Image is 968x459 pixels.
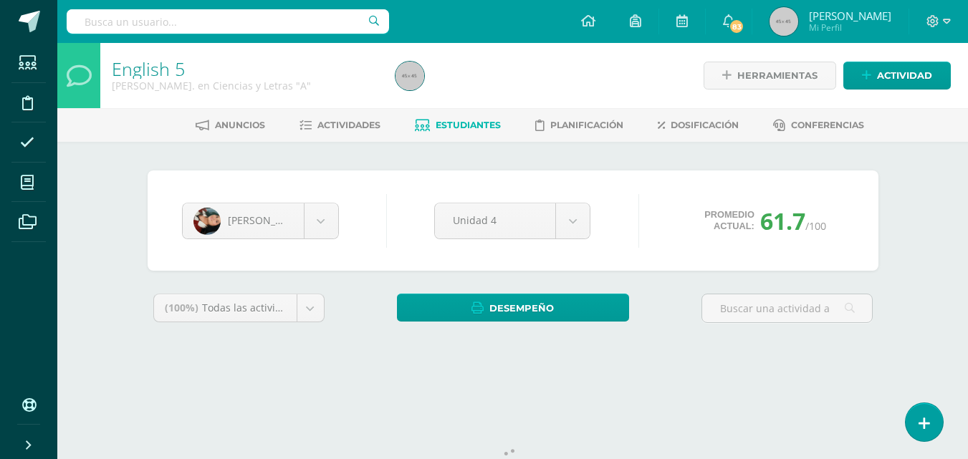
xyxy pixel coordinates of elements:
img: 535efe6347e73ea2436e71cc5bc3891f.png [193,208,221,235]
a: Estudiantes [415,114,501,137]
a: (100%)Todas las actividades de esta unidad [154,294,324,322]
a: Actividades [299,114,380,137]
span: Dosificación [671,120,739,130]
a: Unidad 4 [435,203,590,238]
span: (100%) [165,301,198,314]
a: Actividad [843,62,951,90]
input: Buscar una actividad aquí... [702,294,872,322]
span: Todas las actividades de esta unidad [202,301,380,314]
input: Busca un usuario... [67,9,389,34]
a: Herramientas [704,62,836,90]
span: Desempeño [489,295,554,322]
span: /100 [805,219,826,233]
a: Conferencias [773,114,864,137]
span: Planificación [550,120,623,130]
span: Actividades [317,120,380,130]
a: [PERSON_NAME] [183,203,338,238]
h1: English 5 [112,59,378,79]
span: 83 [729,19,744,34]
span: Mi Perfil [809,21,891,34]
span: Herramientas [737,62,818,89]
span: Actividad [877,62,932,89]
img: 45x45 [396,62,424,90]
span: Anuncios [215,120,265,130]
span: [PERSON_NAME] [228,213,308,227]
span: [PERSON_NAME] [809,9,891,23]
div: Quinto Bach. en Ciencias y Letras 'A' [112,79,378,92]
a: Desempeño [397,294,629,322]
a: Anuncios [196,114,265,137]
span: Unidad 4 [453,203,537,237]
span: Promedio actual: [704,209,754,232]
a: Planificación [535,114,623,137]
span: Estudiantes [436,120,501,130]
a: Dosificación [658,114,739,137]
img: 45x45 [770,7,798,36]
span: 61.7 [760,206,805,236]
a: English 5 [112,57,185,81]
span: Conferencias [791,120,864,130]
